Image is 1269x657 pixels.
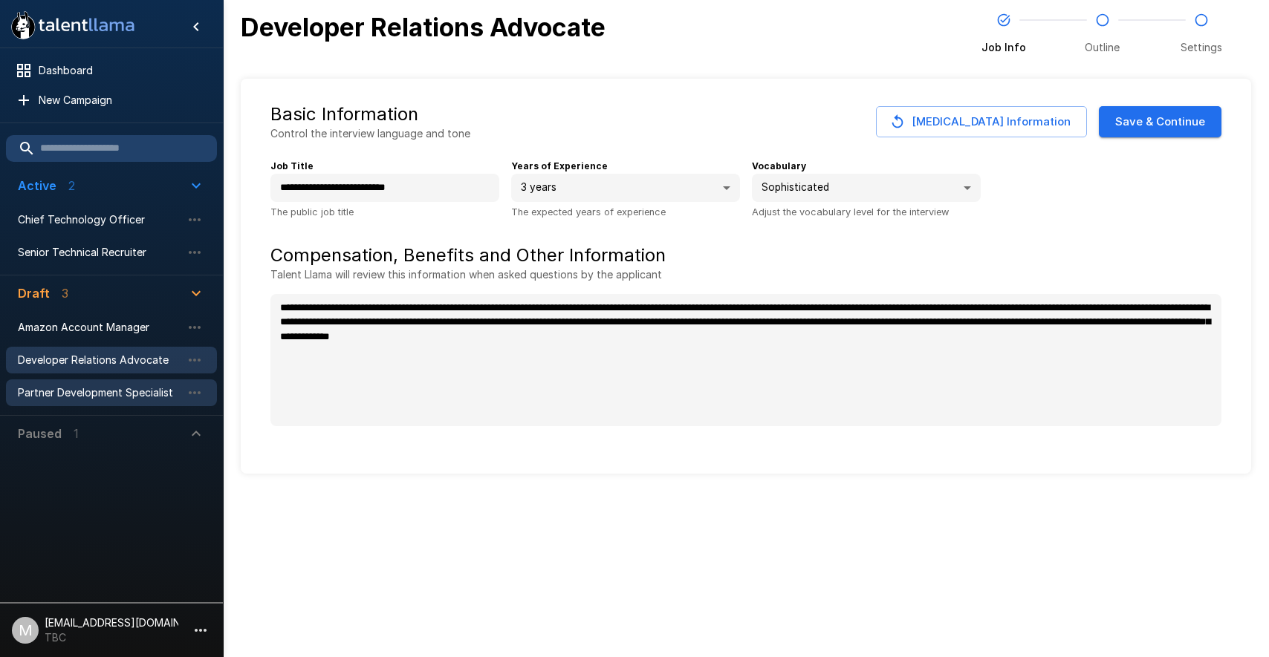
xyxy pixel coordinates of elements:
[241,12,606,42] b: Developer Relations Advocate
[511,204,740,220] p: The expected years of experience
[1099,106,1221,137] button: Save & Continue
[511,160,608,171] b: Years of Experience
[270,243,1221,267] h5: Compensation, Benefits and Other Information
[270,267,1221,282] p: Talent Llama will review this information when asked questions by the applicant
[981,40,1026,55] span: Job Info
[270,126,470,141] p: Control the interview language and tone
[752,204,981,220] p: Adjust the vocabulary level for the interview
[1181,40,1222,55] span: Settings
[270,102,418,126] h5: Basic Information
[752,174,981,202] div: Sophisticated
[752,160,806,171] b: Vocabulary
[511,174,740,202] div: 3 years
[876,106,1087,137] button: [MEDICAL_DATA] Information
[270,204,499,220] p: The public job title
[1085,40,1120,55] span: Outline
[270,160,314,171] b: Job Title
